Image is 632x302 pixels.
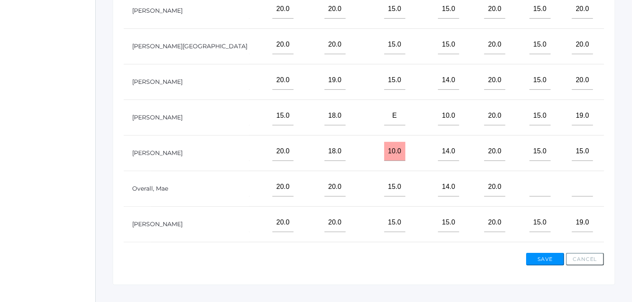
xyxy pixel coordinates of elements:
a: [PERSON_NAME] [132,149,183,157]
a: [PERSON_NAME] [132,114,183,121]
button: Save [526,253,564,266]
button: Cancel [566,253,604,266]
a: [PERSON_NAME] [132,78,183,86]
a: [PERSON_NAME][GEOGRAPHIC_DATA] [132,42,247,50]
a: [PERSON_NAME] [132,7,183,14]
a: [PERSON_NAME] [132,220,183,228]
a: Overall, Mae [132,185,168,192]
